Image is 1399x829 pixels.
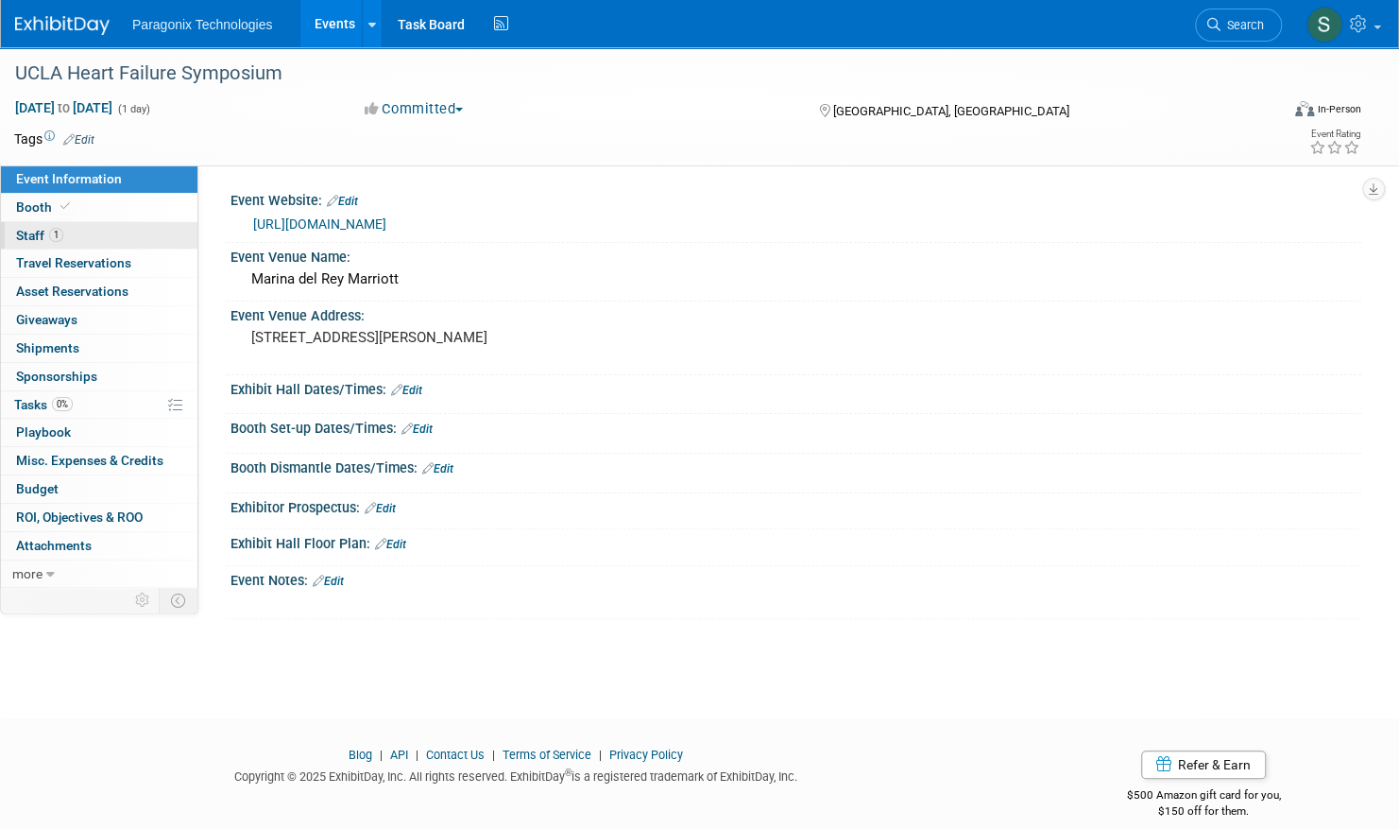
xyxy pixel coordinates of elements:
[1,419,197,446] a: Playbook
[1,194,197,221] a: Booth
[16,369,97,384] span: Sponsorships
[1,335,197,362] a: Shipments
[1317,102,1361,116] div: In-Person
[487,748,500,762] span: |
[245,265,1347,294] div: Marina del Rey Marriott
[1,561,197,588] a: more
[230,529,1361,554] div: Exhibit Hall Floor Plan:
[127,588,160,613] td: Personalize Event Tab Strip
[230,243,1361,267] div: Event Venue Name:
[1,475,197,503] a: Budget
[609,748,683,762] a: Privacy Policy
[422,462,453,475] a: Edit
[1160,98,1361,127] div: Event Format
[49,228,63,242] span: 1
[230,186,1361,211] div: Event Website:
[1,165,197,193] a: Event Information
[230,566,1361,591] div: Event Notes:
[375,538,406,551] a: Edit
[15,16,110,35] img: ExhibitDay
[313,575,344,588] a: Edit
[16,538,92,553] span: Attachments
[60,201,70,212] i: Booth reservation complete
[1220,18,1264,32] span: Search
[230,375,1361,400] div: Exhibit Hall Dates/Times:
[1295,101,1314,116] img: Format-Inperson.png
[16,453,163,468] span: Misc. Expenses & Credits
[16,284,128,299] span: Asset Reservations
[16,312,77,327] span: Giveaways
[1,278,197,305] a: Asset Reservations
[16,424,71,440] span: Playbook
[1,532,197,560] a: Attachments
[1,504,197,531] a: ROI, Objectives & ROO
[14,99,113,116] span: [DATE] [DATE]
[253,216,386,232] a: [URL][DOMAIN_NAME]
[365,502,396,515] a: Edit
[1,363,197,390] a: Sponsorships
[55,100,73,115] span: to
[390,748,408,762] a: API
[565,768,572,778] sup: ®
[63,133,94,147] a: Edit
[16,509,143,525] span: ROI, Objectives & ROO
[391,384,422,397] a: Edit
[14,130,94,148] td: Tags
[1195,9,1282,42] a: Search
[52,397,73,411] span: 0%
[16,171,122,186] span: Event Information
[1,391,197,419] a: Tasks0%
[116,103,150,115] span: (1 day)
[426,748,485,762] a: Contact Us
[14,764,1017,786] div: Copyright © 2025 ExhibitDay, Inc. All rights reserved. ExhibitDay is a registered trademark of Ex...
[358,99,470,119] button: Committed
[375,748,387,762] span: |
[401,423,433,436] a: Edit
[594,748,606,762] span: |
[230,414,1361,439] div: Booth Set-up Dates/Times:
[832,104,1068,118] span: [GEOGRAPHIC_DATA], [GEOGRAPHIC_DATA]
[1046,803,1361,820] div: $150 off for them.
[16,228,63,243] span: Staff
[1141,751,1266,779] a: Refer & Earn
[411,748,423,762] span: |
[1046,775,1361,819] div: $500 Amazon gift card for you,
[9,57,1247,91] div: UCLA Heart Failure Symposium
[160,588,198,613] td: Toggle Event Tabs
[1309,130,1360,139] div: Event Rating
[251,329,681,346] pre: [STREET_ADDRESS][PERSON_NAME]
[349,748,372,762] a: Blog
[16,255,131,270] span: Travel Reservations
[16,340,79,355] span: Shipments
[230,454,1361,478] div: Booth Dismantle Dates/Times:
[132,17,272,32] span: Paragonix Technologies
[1,222,197,250] a: Staff1
[14,397,73,412] span: Tasks
[12,566,43,581] span: more
[16,199,74,215] span: Booth
[503,748,591,762] a: Terms of Service
[16,481,59,496] span: Budget
[230,302,1361,325] div: Event Venue Address:
[1,447,197,475] a: Misc. Expenses & Credits
[1,250,197,277] a: Travel Reservations
[1,306,197,334] a: Giveaways
[1306,7,1342,43] img: Scott Benson
[327,195,358,208] a: Edit
[230,493,1361,518] div: Exhibitor Prospectus:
